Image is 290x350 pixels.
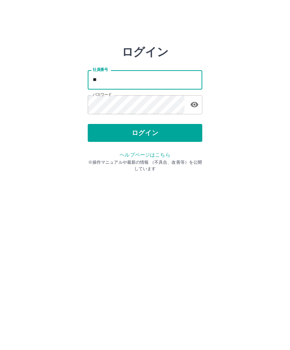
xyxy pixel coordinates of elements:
[93,92,112,97] label: パスワード
[88,159,202,172] p: ※操作マニュアルや最新の情報 （不具合、改善等）を公開しています
[122,45,169,59] h2: ログイン
[88,124,202,142] button: ログイン
[93,67,108,72] label: 社員番号
[120,152,170,158] a: ヘルプページはこちら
